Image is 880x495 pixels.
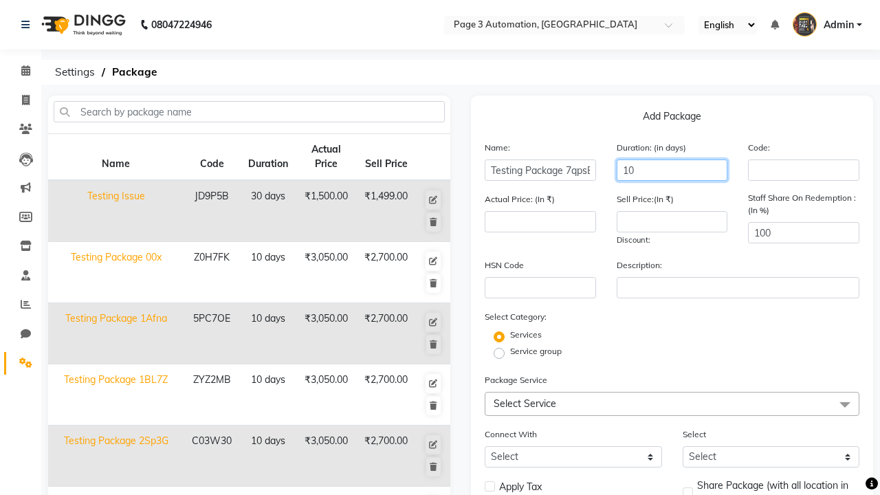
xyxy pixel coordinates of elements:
span: Package [105,60,164,85]
td: 10 days [240,364,296,426]
span: Admin [824,18,854,32]
td: Testing Issue [48,180,184,242]
td: ₹3,050.00 [296,364,356,426]
td: C03W30 [184,426,240,487]
th: Actual Price [296,134,356,181]
td: ₹3,050.00 [296,303,356,364]
td: Testing Package 2Sp3G [48,426,184,487]
label: Service group [510,345,562,357]
label: Sell Price:(In ₹) [617,193,674,206]
th: Duration [240,134,296,181]
td: ₹3,050.00 [296,426,356,487]
span: Select Service [494,397,556,410]
td: 10 days [240,426,296,487]
label: Staff Share On Redemption :(In %) [748,192,859,217]
td: Testing Package 00x [48,242,184,303]
td: ₹2,700.00 [356,303,416,364]
td: ₹2,700.00 [356,242,416,303]
label: Select [683,428,706,441]
input: Search by package name [54,101,445,122]
span: Discount: [617,235,650,245]
td: 5PC7OE [184,303,240,364]
td: ₹2,700.00 [356,364,416,426]
td: Testing Package 1BL7Z [48,364,184,426]
label: Name: [485,142,510,154]
td: JD9P5B [184,180,240,242]
label: HSN Code [485,259,524,272]
b: 08047224946 [151,5,212,44]
td: ₹3,050.00 [296,242,356,303]
span: Apply Tax [499,480,542,494]
th: Code [184,134,240,181]
img: logo [35,5,129,44]
td: 10 days [240,242,296,303]
td: 30 days [240,180,296,242]
label: Description: [617,259,662,272]
td: ZYZ2MB [184,364,240,426]
label: Code: [748,142,770,154]
label: Package Service [485,374,547,386]
td: Z0H7FK [184,242,240,303]
span: Settings [48,60,102,85]
td: 10 days [240,303,296,364]
label: Connect With [485,428,537,441]
img: Admin [793,12,817,36]
label: Duration: (in days) [617,142,686,154]
th: Name [48,134,184,181]
label: Select Category: [485,311,547,323]
td: ₹1,499.00 [356,180,416,242]
td: ₹2,700.00 [356,426,416,487]
label: Actual Price: (In ₹) [485,193,555,206]
p: Add Package [485,109,859,129]
th: Sell Price [356,134,416,181]
td: ₹1,500.00 [296,180,356,242]
td: Testing Package 1Afna [48,303,184,364]
label: Services [510,329,542,341]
